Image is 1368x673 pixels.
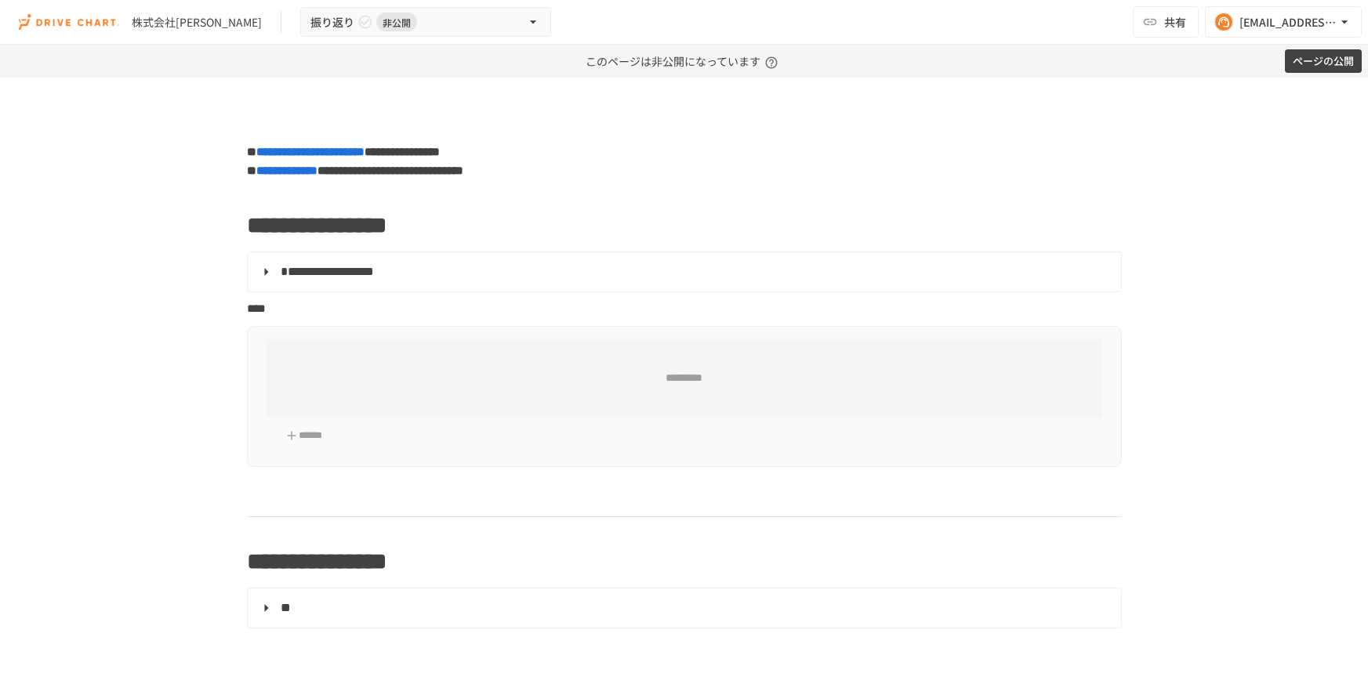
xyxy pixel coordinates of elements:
[1239,13,1337,32] div: [EMAIL_ADDRESS][DOMAIN_NAME]
[376,14,417,31] span: 非公開
[132,14,262,31] div: 株式会社[PERSON_NAME]
[310,13,354,32] span: 振り返り
[1164,13,1186,31] span: 共有
[300,7,551,38] button: 振り返り非公開
[586,45,782,78] p: このページは非公開になっています
[1285,49,1362,74] button: ページの公開
[1133,6,1199,38] button: 共有
[1205,6,1362,38] button: [EMAIL_ADDRESS][DOMAIN_NAME]
[19,9,119,34] img: i9VDDS9JuLRLX3JIUyK59LcYp6Y9cayLPHs4hOxMB9W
